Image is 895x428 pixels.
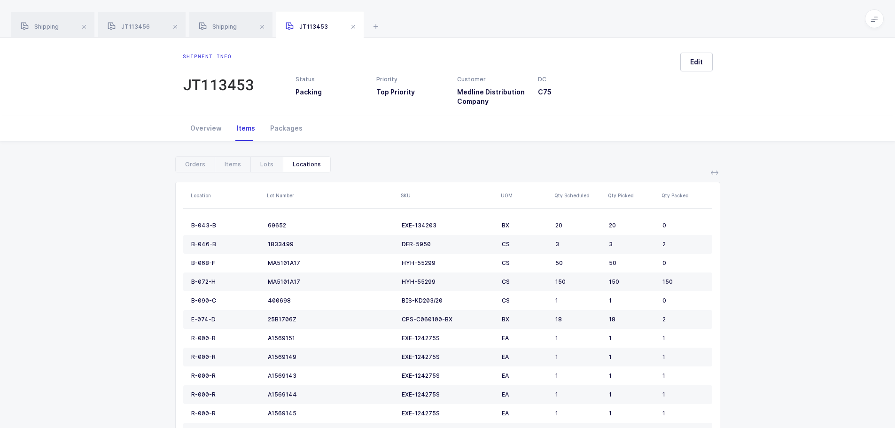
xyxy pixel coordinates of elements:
div: 1 [662,353,704,361]
div: 150 [555,278,601,286]
div: EXE-124275S [402,335,494,342]
div: EA [502,410,548,417]
div: 150 [609,278,655,286]
div: 3 [555,241,601,248]
h3: Medline Distribution Company [457,87,527,106]
div: CS [502,297,548,304]
div: BIS-KD203/20 [402,297,494,304]
h3: Top Priority [376,87,446,97]
h3: C75 [538,87,607,97]
div: Priority [376,75,446,84]
div: DC [538,75,607,84]
div: Items [215,157,250,172]
div: 1 [609,297,655,304]
div: 50 [609,259,655,267]
div: 2 [662,241,704,248]
div: 150 [662,278,704,286]
div: Lots [250,157,283,172]
div: A1569145 [268,410,394,417]
div: 1 [609,410,655,417]
div: HYH-55299 [402,259,494,267]
div: Packages [263,116,310,141]
div: EA [502,353,548,361]
div: 1 [662,335,704,342]
div: 0 [662,297,704,304]
div: CS [502,259,548,267]
div: 0 [662,259,704,267]
div: 1833499 [268,241,394,248]
div: Lot Number [267,192,395,199]
div: EXE-124275S [402,372,494,380]
div: Qty Packed [662,192,709,199]
div: 1 [555,353,601,361]
div: 50 [555,259,601,267]
div: B-068-F [191,259,260,267]
div: EA [502,335,548,342]
div: A1569149 [268,353,394,361]
div: 18 [555,316,601,323]
div: 1 [609,335,655,342]
div: 18 [609,316,655,323]
div: R-000-R [191,353,260,361]
div: EXE-124275S [402,391,494,398]
div: B-090-C [191,297,260,304]
div: HYH-55299 [402,278,494,286]
div: R-000-R [191,372,260,380]
div: CS [502,241,548,248]
div: 0 [662,222,704,229]
div: R-000-R [191,335,260,342]
div: 1 [662,410,704,417]
span: Shipping [21,23,59,30]
div: DER-5950 [402,241,494,248]
div: CPS-C060100-BX [402,316,494,323]
div: MA5101A17 [268,278,394,286]
div: 1 [609,391,655,398]
div: A1569144 [268,391,394,398]
div: 1 [555,391,601,398]
div: MA5101A17 [268,259,394,267]
div: A1569143 [268,372,394,380]
div: Qty Scheduled [554,192,602,199]
div: 3 [609,241,655,248]
span: Shipping [199,23,237,30]
div: 1 [555,372,601,380]
div: CS [502,278,548,286]
div: A1569151 [268,335,394,342]
h3: Packing [296,87,365,97]
div: Orders [176,157,215,172]
div: SKU [401,192,495,199]
div: R-000-R [191,391,260,398]
div: B-046-B [191,241,260,248]
div: 20 [609,222,655,229]
div: 25B1706Z [268,316,394,323]
div: 2 [662,316,704,323]
div: EXE-124275S [402,410,494,417]
button: Edit [680,53,713,71]
div: EXE-124275S [402,353,494,361]
div: E-074-D [191,316,260,323]
div: Qty Picked [608,192,656,199]
div: Location [191,192,261,199]
div: 1 [555,297,601,304]
div: Customer [457,75,527,84]
div: 1 [555,335,601,342]
span: Edit [690,57,703,67]
div: 1 [662,391,704,398]
span: JT113456 [108,23,150,30]
div: 1 [609,353,655,361]
div: Overview [183,116,229,141]
div: B-043-B [191,222,260,229]
div: BX [502,222,548,229]
span: JT113453 [286,23,328,30]
div: 1 [555,410,601,417]
div: 400698 [268,297,394,304]
div: 1 [662,372,704,380]
div: BX [502,316,548,323]
div: 1 [609,372,655,380]
div: R-000-R [191,410,260,417]
div: 69652 [268,222,394,229]
div: Items [229,116,263,141]
div: Locations [283,157,330,172]
div: EA [502,391,548,398]
div: EA [502,372,548,380]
